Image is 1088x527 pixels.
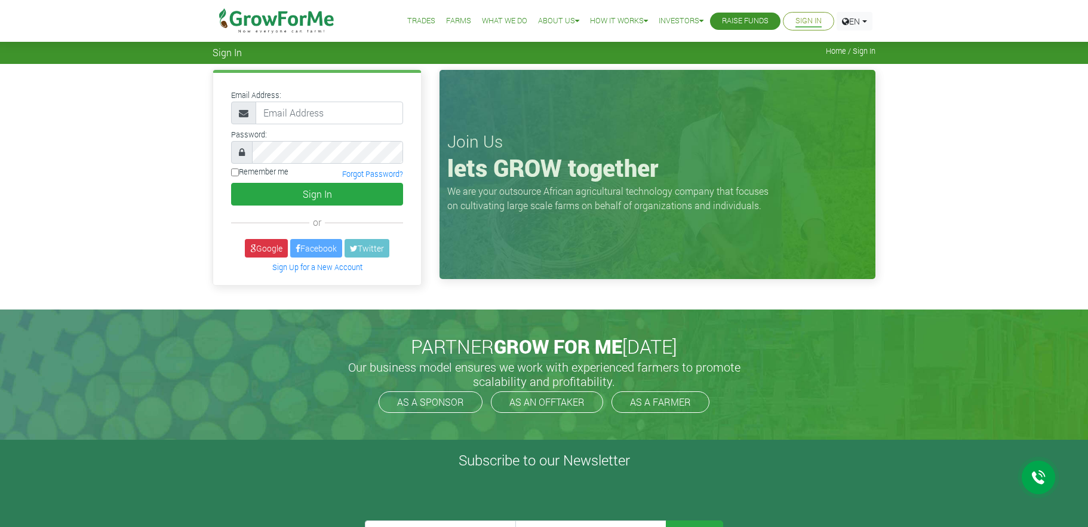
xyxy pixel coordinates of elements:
a: AS A FARMER [611,391,709,413]
a: EN [837,12,872,30]
a: About Us [538,15,579,27]
a: Trades [407,15,435,27]
h5: Our business model ensures we work with experienced farmers to promote scalability and profitabil... [335,360,753,388]
input: Email Address [256,102,403,124]
span: Home / Sign In [826,47,875,56]
a: What We Do [482,15,527,27]
label: Email Address: [231,90,281,101]
h2: PARTNER [DATE] [217,335,871,358]
a: Raise Funds [722,15,769,27]
iframe: reCAPTCHA [365,474,546,520]
a: AS A SPONSOR [379,391,482,413]
a: Investors [659,15,703,27]
a: Sign Up for a New Account [272,262,362,272]
a: Forgot Password? [342,169,403,179]
a: Farms [446,15,471,27]
h3: Join Us [447,131,868,152]
button: Sign In [231,183,403,206]
a: Sign In [795,15,822,27]
p: We are your outsource African agricultural technology company that focuses on cultivating large s... [447,184,776,213]
input: Remember me [231,168,239,176]
span: Sign In [213,47,242,58]
label: Remember me [231,166,288,177]
div: or [231,215,403,229]
a: How it Works [590,15,648,27]
a: AS AN OFFTAKER [491,391,603,413]
a: Google [245,239,288,258]
h1: lets GROW together [447,154,868,182]
h4: Subscribe to our Newsletter [15,452,1073,469]
span: GROW FOR ME [494,333,622,359]
label: Password: [231,129,267,140]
